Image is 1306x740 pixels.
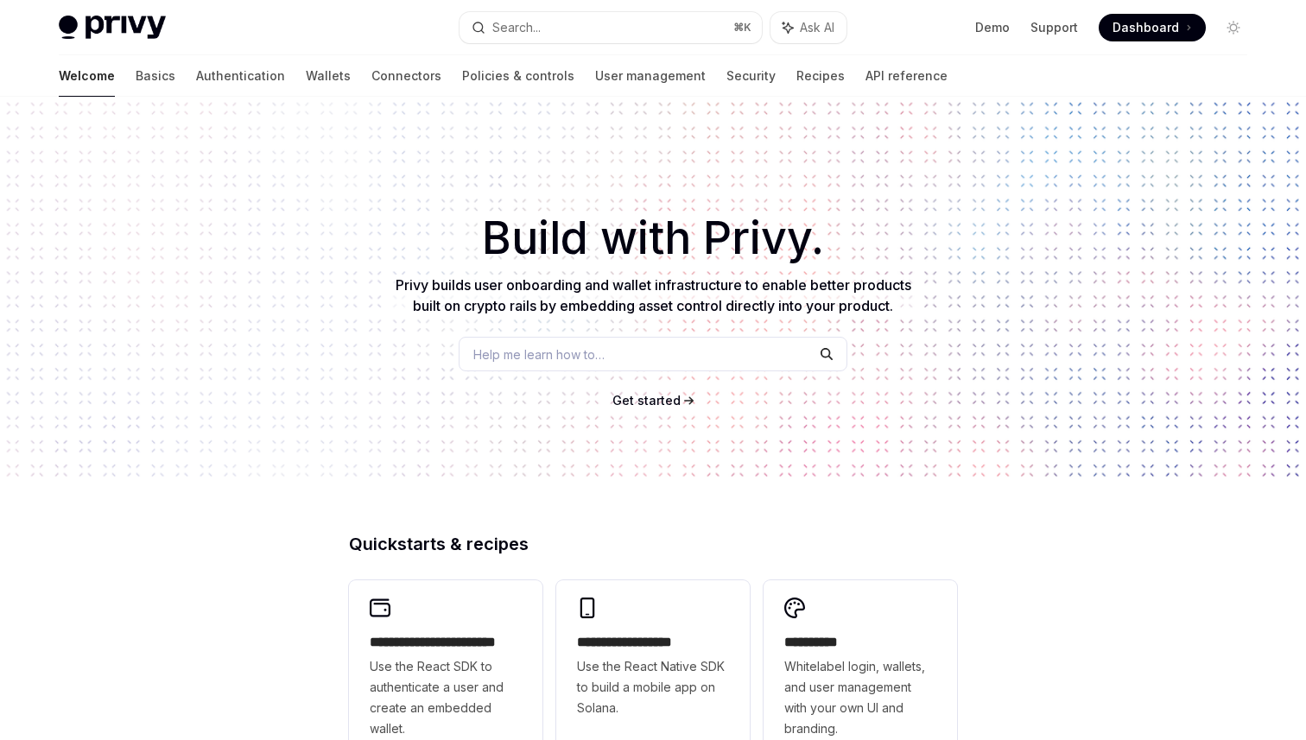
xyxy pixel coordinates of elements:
img: light logo [59,16,166,40]
a: Basics [136,55,175,97]
span: Use the React SDK to authenticate a user and create an embedded wallet. [370,656,522,739]
a: Recipes [796,55,845,97]
a: API reference [865,55,948,97]
span: Help me learn how to… [473,345,605,364]
a: Wallets [306,55,351,97]
a: Get started [612,392,681,409]
button: Toggle dark mode [1220,14,1247,41]
span: Privy builds user onboarding and wallet infrastructure to enable better products built on crypto ... [396,276,911,314]
a: Demo [975,19,1010,36]
span: Use the React Native SDK to build a mobile app on Solana. [577,656,729,718]
a: Dashboard [1099,14,1206,41]
a: Support [1030,19,1078,36]
span: Get started [612,393,681,408]
span: Ask AI [800,19,834,36]
a: Welcome [59,55,115,97]
a: Authentication [196,55,285,97]
a: Connectors [371,55,441,97]
a: User management [595,55,706,97]
span: Quickstarts & recipes [349,535,529,553]
a: Policies & controls [462,55,574,97]
span: Whitelabel login, wallets, and user management with your own UI and branding. [784,656,936,739]
span: Dashboard [1113,19,1179,36]
a: Security [726,55,776,97]
button: Ask AI [770,12,846,43]
span: Build with Privy. [482,223,824,254]
button: Search...⌘K [460,12,762,43]
div: Search... [492,17,541,38]
span: ⌘ K [733,21,751,35]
